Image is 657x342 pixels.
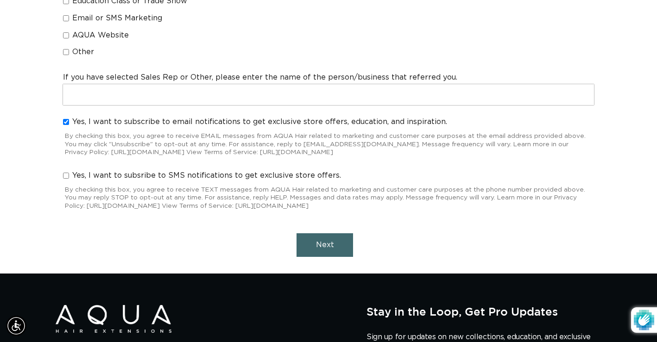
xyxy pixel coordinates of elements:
[63,182,594,212] div: By checking this box, you agree to receive TEXT messages from AQUA Hair related to marketing and ...
[72,47,94,57] span: Other
[72,13,162,23] span: Email or SMS Marketing
[72,171,341,180] span: Yes, I want to subsribe to SMS notifications to get exclusive store offers.
[72,31,129,40] span: AQUA Website
[297,233,353,257] button: Next
[63,73,457,82] label: If you have selected Sales Rep or Other, please enter the name of the person/business that referr...
[316,241,334,249] span: Next
[6,316,26,336] div: Accessibility Menu
[531,242,657,342] iframe: Chat Widget
[56,305,171,333] img: Aqua Hair Extensions
[72,117,447,127] span: Yes, I want to subscribe to email notifications to get exclusive store offers, education, and ins...
[366,305,601,318] h2: Stay in the Loop, Get Pro Updates
[63,129,594,159] div: By checking this box, you agree to receive EMAIL messages from AQUA Hair related to marketing and...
